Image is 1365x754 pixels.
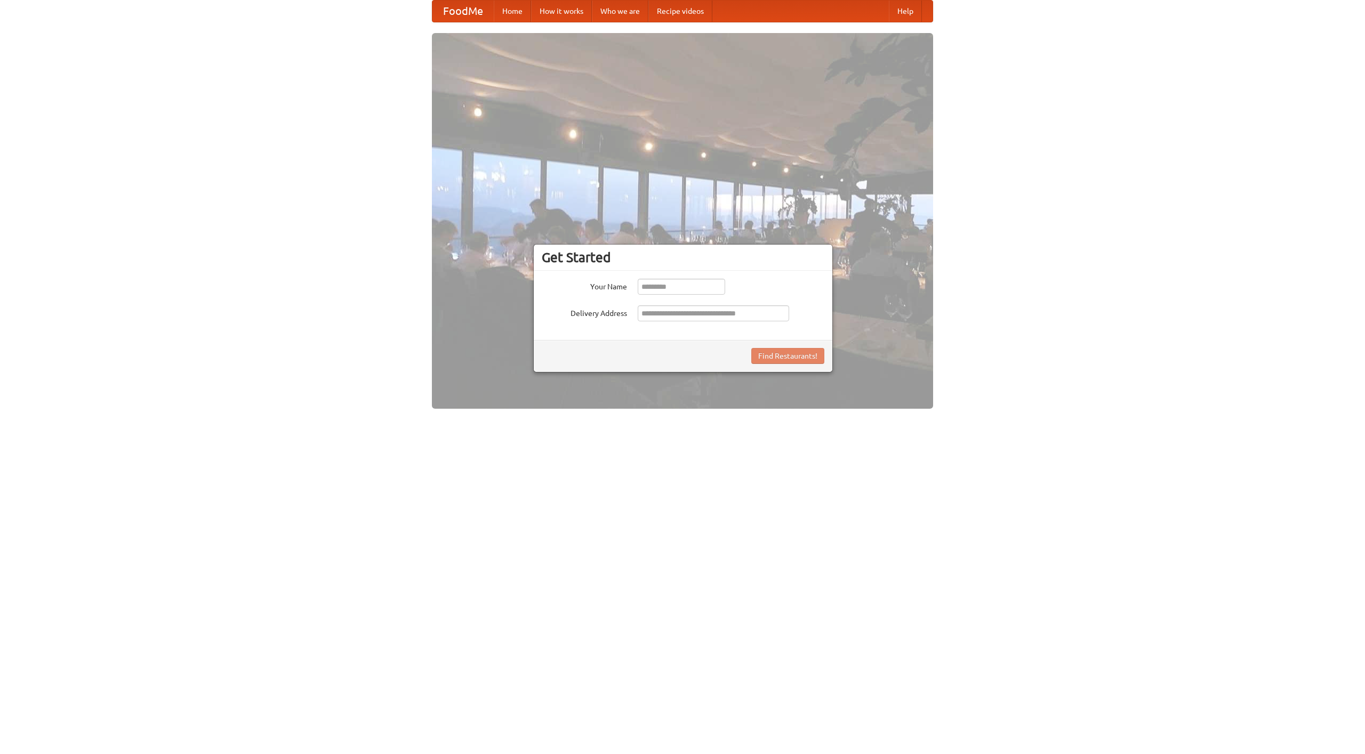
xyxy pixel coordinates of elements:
h3: Get Started [542,249,824,265]
label: Your Name [542,279,627,292]
a: How it works [531,1,592,22]
a: Home [494,1,531,22]
a: Recipe videos [648,1,712,22]
label: Delivery Address [542,305,627,319]
button: Find Restaurants! [751,348,824,364]
a: Who we are [592,1,648,22]
a: FoodMe [432,1,494,22]
a: Help [889,1,922,22]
